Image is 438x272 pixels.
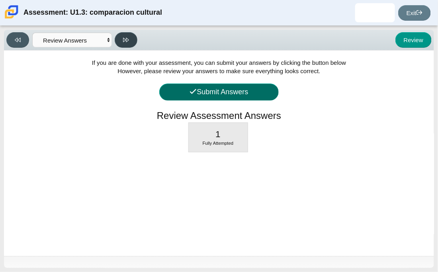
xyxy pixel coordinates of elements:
span: If you are done with your assessment, you can submit your answers by clicking the button below Ho... [92,59,346,74]
a: Exit [398,5,431,21]
img: vanessa.lavariega.1lKXuu [369,6,381,19]
span: Fully Attempted [203,141,234,146]
div: Assessment: U1.3: comparacion cultural [23,3,162,22]
span: 1 [215,129,221,139]
button: Submit Answers [159,84,279,101]
img: Carmen School of Science & Technology [3,4,20,20]
button: Review [395,32,432,48]
a: Carmen School of Science & Technology [3,15,20,21]
h1: Review Assessment Answers [157,109,281,122]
